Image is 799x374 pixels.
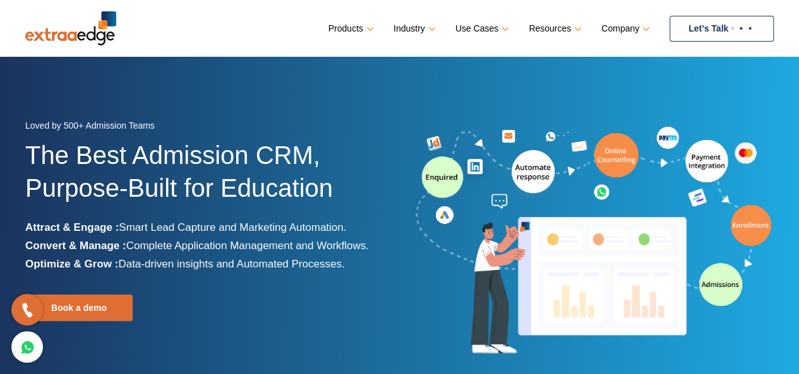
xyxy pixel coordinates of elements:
[25,295,133,321] a: Book a demo
[119,221,346,233] span: Smart Lead Capture and Marketing Automation.
[670,16,774,42] a: Let’s Talk
[529,20,579,38] a: Resources
[118,258,344,270] span: Data-driven insights and Automated Processes.
[414,124,774,359] img: admission-software-home-page-header
[328,20,371,38] a: Products
[25,240,126,252] b: Convert & Manage :
[455,20,507,38] a: Use Cases
[25,221,119,233] b: Attract & Engage :
[25,258,118,270] b: Optimize & Grow :
[25,117,390,139] div: Loved by 500+ Admission Teams
[126,240,369,252] span: Complete Application Management and Workflows.
[601,20,647,38] a: Company
[25,139,390,218] h1: The Best Admission CRM, Purpose-Built for Education
[393,20,433,38] a: Industry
